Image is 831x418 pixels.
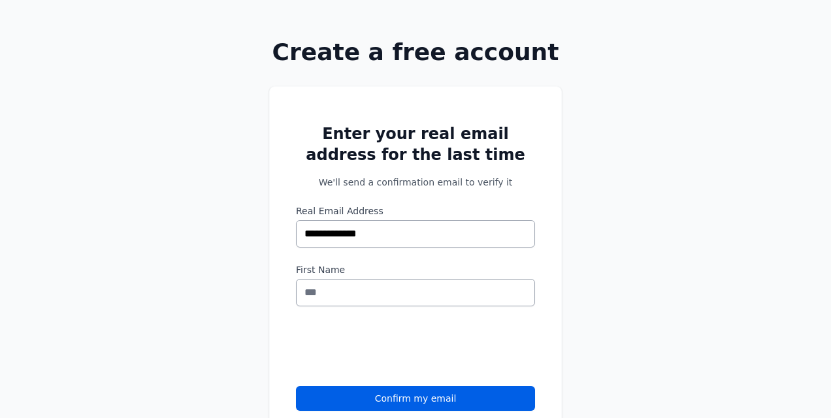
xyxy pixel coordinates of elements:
[296,322,495,373] iframe: reCAPTCHA
[296,204,535,217] label: Real Email Address
[296,123,535,165] h2: Enter your real email address for the last time
[227,39,604,65] h1: Create a free account
[296,176,535,189] p: We'll send a confirmation email to verify it
[296,386,535,411] button: Confirm my email
[296,263,535,276] label: First Name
